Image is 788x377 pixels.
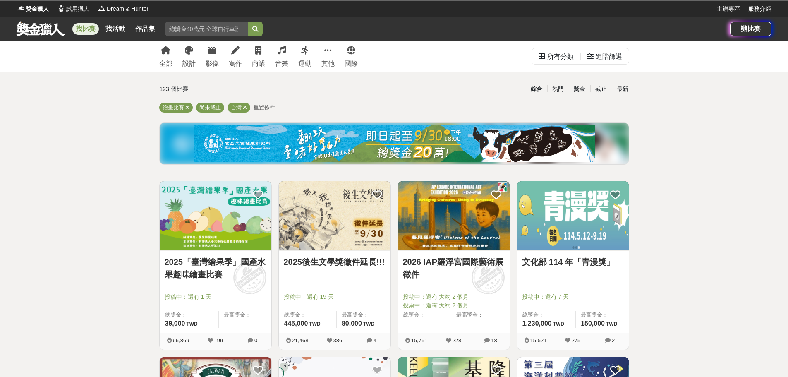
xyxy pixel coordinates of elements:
[284,256,386,268] a: 2025後生文學獎徵件延長!!!
[403,293,505,301] span: 投稿中：還有 大約 2 個月
[252,41,265,72] a: 商業
[160,181,271,250] img: Cover Image
[342,311,386,319] span: 最高獎金：
[160,181,271,251] a: Cover Image
[66,5,89,13] span: 試用獵人
[17,4,25,12] img: Logo
[403,311,446,319] span: 總獎金：
[572,337,581,343] span: 275
[298,41,311,72] a: 運動
[98,5,148,13] a: LogoDream & Hunter
[309,321,320,327] span: TWD
[72,23,99,35] a: 找比賽
[581,311,623,319] span: 最高獎金：
[590,82,612,96] div: 截止
[182,41,196,72] a: 設計
[275,59,288,69] div: 音樂
[163,104,184,110] span: 繪畫比賽
[363,321,374,327] span: TWD
[173,337,189,343] span: 66,869
[160,82,316,96] div: 123 個比賽
[284,293,386,301] span: 投稿中：還有 19 天
[456,320,461,327] span: --
[224,320,228,327] span: --
[547,48,574,65] div: 所有分類
[165,320,185,327] span: 39,000
[165,22,248,36] input: 總獎金40萬元 全球自行車設計比賽
[730,22,771,36] a: 辦比賽
[606,321,617,327] span: TWD
[182,59,196,69] div: 設計
[526,82,547,96] div: 綜合
[298,59,311,69] div: 運動
[279,181,390,250] img: Cover Image
[403,301,505,310] span: 投票中：還有 大約 2 個月
[57,4,65,12] img: Logo
[26,5,49,13] span: 獎金獵人
[17,5,49,13] a: Logo獎金獵人
[279,181,390,251] a: Cover Image
[456,311,505,319] span: 最高獎金：
[284,311,331,319] span: 總獎金：
[522,256,624,268] a: 文化部 114 年「青漫獎」
[165,293,266,301] span: 投稿中：還有 1 天
[98,4,106,12] img: Logo
[717,5,740,13] a: 主辦專區
[522,293,624,301] span: 投稿中：還有 7 天
[345,41,358,72] a: 國際
[252,59,265,69] div: 商業
[159,59,172,69] div: 全部
[411,337,428,343] span: 15,751
[102,23,129,35] a: 找活動
[612,82,633,96] div: 最新
[453,337,462,343] span: 228
[374,337,376,343] span: 4
[186,321,197,327] span: TWD
[57,5,89,13] a: Logo試用獵人
[107,5,148,13] span: Dream & Hunter
[229,59,242,69] div: 寫作
[748,5,771,13] a: 服務介紹
[547,82,569,96] div: 熱門
[229,41,242,72] a: 寫作
[569,82,590,96] div: 獎金
[321,59,335,69] div: 其他
[214,337,223,343] span: 199
[517,181,629,251] a: Cover Image
[254,337,257,343] span: 0
[165,311,213,319] span: 總獎金：
[403,320,408,327] span: --
[199,104,221,110] span: 尚未截止
[333,337,343,343] span: 386
[530,337,547,343] span: 15,521
[194,125,595,162] img: ea6d37ea-8c75-4c97-b408-685919e50f13.jpg
[522,320,552,327] span: 1,230,000
[321,41,335,72] a: 其他
[165,256,266,281] a: 2025「臺灣繪果季」國產水果趣味繪畫比賽
[159,41,172,72] a: 全部
[522,311,571,319] span: 總獎金：
[398,181,510,251] a: Cover Image
[284,320,308,327] span: 445,000
[231,104,242,110] span: 台灣
[275,41,288,72] a: 音樂
[581,320,605,327] span: 150,000
[612,337,615,343] span: 2
[132,23,158,35] a: 作品集
[553,321,564,327] span: TWD
[224,311,266,319] span: 最高獎金：
[596,48,622,65] div: 進階篩選
[206,59,219,69] div: 影像
[292,337,309,343] span: 21,468
[403,256,505,281] a: 2026 IAP羅浮宮國際藝術展徵件
[517,181,629,250] img: Cover Image
[398,181,510,250] img: Cover Image
[491,337,497,343] span: 18
[254,104,275,110] span: 重置條件
[206,41,219,72] a: 影像
[345,59,358,69] div: 國際
[342,320,362,327] span: 80,000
